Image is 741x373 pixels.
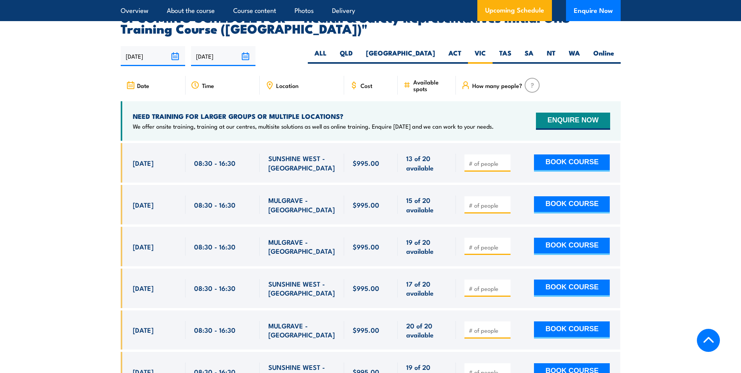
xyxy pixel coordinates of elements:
span: SUNSHINE WEST - [GEOGRAPHIC_DATA] [268,279,336,298]
span: How many people? [472,82,522,89]
input: # of people [469,285,508,292]
span: 20 of 20 available [406,321,447,339]
span: 08:30 - 16:30 [194,283,236,292]
label: NT [540,48,562,64]
span: MULGRAVE - [GEOGRAPHIC_DATA] [268,237,336,256]
button: BOOK COURSE [534,321,610,339]
span: [DATE] [133,242,154,251]
span: [DATE] [133,283,154,292]
label: Online [587,48,621,64]
label: WA [562,48,587,64]
span: $995.00 [353,158,379,167]
input: # of people [469,243,508,251]
input: # of people [469,201,508,209]
input: # of people [469,160,508,167]
span: 17 of 20 available [406,279,447,298]
label: [GEOGRAPHIC_DATA] [359,48,442,64]
button: ENQUIRE NOW [536,113,610,130]
label: VIC [468,48,493,64]
span: $995.00 [353,242,379,251]
span: [DATE] [133,325,154,334]
span: [DATE] [133,200,154,209]
label: ACT [442,48,468,64]
span: MULGRAVE - [GEOGRAPHIC_DATA] [268,321,336,339]
p: We offer onsite training, training at our centres, multisite solutions as well as online training... [133,122,494,130]
button: BOOK COURSE [534,154,610,172]
span: 08:30 - 16:30 [194,242,236,251]
label: QLD [333,48,359,64]
button: BOOK COURSE [534,280,610,297]
span: Date [137,82,149,89]
button: BOOK COURSE [534,238,610,255]
span: [DATE] [133,158,154,167]
h4: NEED TRAINING FOR LARGER GROUPS OR MULTIPLE LOCATIONS? [133,112,494,120]
label: ALL [308,48,333,64]
label: TAS [493,48,518,64]
span: 08:30 - 16:30 [194,200,236,209]
span: 19 of 20 available [406,237,447,256]
span: 15 of 20 available [406,195,447,214]
span: MULGRAVE - [GEOGRAPHIC_DATA] [268,195,336,214]
input: From date [121,46,185,66]
label: SA [518,48,540,64]
span: SUNSHINE WEST - [GEOGRAPHIC_DATA] [268,154,336,172]
span: Available spots [413,79,450,92]
span: Location [276,82,298,89]
span: $995.00 [353,325,379,334]
button: BOOK COURSE [534,196,610,213]
span: 13 of 20 available [406,154,447,172]
span: 08:30 - 16:30 [194,158,236,167]
span: Time [202,82,214,89]
span: $995.00 [353,200,379,209]
span: 08:30 - 16:30 [194,325,236,334]
input: To date [191,46,255,66]
span: Cost [361,82,372,89]
h2: UPCOMING SCHEDULE FOR - "Health & Safety Representatives Initial OHS Training Course ([GEOGRAPHIC... [121,12,621,34]
span: $995.00 [353,283,379,292]
input: # of people [469,326,508,334]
